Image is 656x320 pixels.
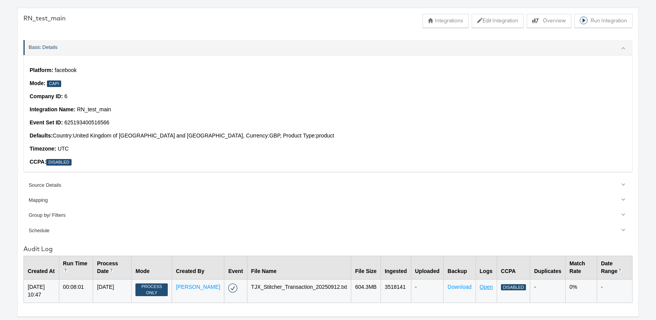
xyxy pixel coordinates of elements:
[30,119,626,127] p: 625193400516566
[566,279,597,303] td: 0%
[30,106,626,114] p: RN_test_main
[30,145,626,153] p: UTC
[30,93,63,99] strong: Company ID:
[30,67,53,73] strong: Platform:
[224,256,247,279] th: Event
[422,14,469,28] button: Integrations
[28,197,628,204] div: Mapping
[476,256,497,279] th: Logs
[23,14,66,23] div: RN_test_main
[93,256,132,279] th: Process Date
[30,132,53,139] strong: Defaults:
[23,245,633,253] div: Audit Log
[480,284,493,290] a: Open
[527,14,571,28] button: Overview
[247,279,351,303] td: TJX_Stitcher_Transaction_20250912.txt
[30,119,63,126] strong: Event Set ID :
[411,279,444,303] td: -
[447,284,471,290] a: Download
[28,212,628,219] div: Group by/ Filters
[23,178,633,193] a: Source Details
[530,279,566,303] td: -
[47,80,61,87] div: Capi
[351,256,381,279] th: File Size
[530,256,566,279] th: Duplicates
[28,182,628,189] div: Source Details
[501,284,526,291] div: Disabled
[23,193,633,208] a: Mapping
[23,40,633,55] a: Basic Details
[23,55,633,172] div: Basic Details
[566,256,597,279] th: Match Rate
[176,284,220,290] a: [PERSON_NAME]
[30,93,626,101] p: 6
[30,67,626,74] p: facebook
[28,44,628,51] div: Basic Details
[574,14,633,28] button: Run Integration
[132,256,172,279] th: Mode
[351,279,381,303] td: 604.3 MB
[597,279,632,303] td: -
[597,256,632,279] th: Date Range
[247,256,351,279] th: File Name
[381,256,411,279] th: Ingested
[28,227,628,235] div: Schedule
[411,256,444,279] th: Uploaded
[30,159,46,165] strong: CCPA:
[23,208,633,223] a: Group by/ Filters
[24,256,59,279] th: Created At
[59,279,93,303] td: 00:08:01
[59,256,93,279] th: Run Time
[30,80,45,86] strong: Mode:
[46,159,71,166] div: Disabled
[30,132,626,140] p: Country: United Kingdom of [GEOGRAPHIC_DATA] and [GEOGRAPHIC_DATA] , Currency: GBP , Product Type...
[444,256,476,279] th: Backup
[93,279,132,303] td: [DATE]
[24,279,59,303] td: [DATE] 10:47
[497,256,530,279] th: CCPA
[135,283,168,296] div: Process Only
[23,223,633,238] a: Schedule
[30,146,56,152] strong: Timezone:
[172,256,224,279] th: Created By
[472,14,524,28] button: Edit Integration
[30,106,75,112] strong: Integration Name:
[381,279,411,303] td: 3518141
